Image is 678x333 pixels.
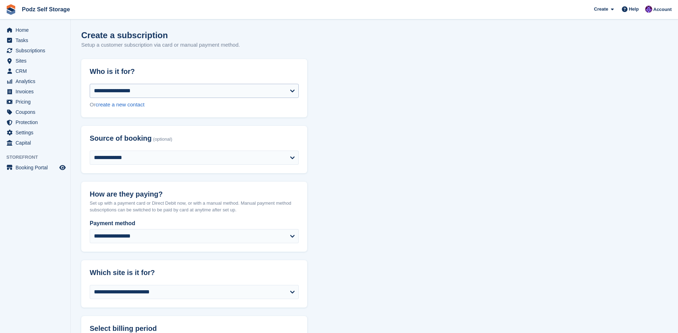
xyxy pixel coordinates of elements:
a: Preview store [58,163,67,172]
a: menu [4,87,67,97]
h2: Select billing period [90,325,299,333]
span: CRM [16,66,58,76]
h1: Create a subscription [81,30,168,40]
p: Set up with a payment card or Direct Debit now, or with a manual method. Manual payment method su... [90,200,299,214]
span: Create [594,6,608,13]
span: Sites [16,56,58,66]
span: Analytics [16,76,58,86]
span: Capital [16,138,58,148]
img: stora-icon-8386f47178a22dfd0bd8f6a31ec36ba5ce8667c1dd55bd0f319d3a0aa187defe.svg [6,4,16,15]
h2: How are they paying? [90,190,299,198]
span: Protection [16,117,58,127]
a: menu [4,117,67,127]
span: Source of booking [90,134,152,142]
span: Settings [16,128,58,138]
a: menu [4,35,67,45]
span: Booking Portal [16,163,58,173]
span: Storefront [6,154,70,161]
img: Jawed Chowdhary [645,6,652,13]
span: Subscriptions [16,46,58,55]
span: Coupons [16,107,58,117]
a: menu [4,25,67,35]
span: Help [629,6,639,13]
div: Or [90,101,299,109]
label: Payment method [90,219,299,228]
span: Invoices [16,87,58,97]
a: menu [4,56,67,66]
a: menu [4,76,67,86]
a: menu [4,138,67,148]
p: Setup a customer subscription via card or manual payment method. [81,41,240,49]
a: menu [4,163,67,173]
a: menu [4,66,67,76]
a: create a new contact [96,101,144,107]
span: Pricing [16,97,58,107]
h2: Which site is it for? [90,269,299,277]
span: Tasks [16,35,58,45]
a: menu [4,107,67,117]
span: Home [16,25,58,35]
a: menu [4,97,67,107]
a: menu [4,46,67,55]
a: Podz Self Storage [19,4,73,15]
span: Account [653,6,672,13]
h2: Who is it for? [90,68,299,76]
span: (optional) [153,137,172,142]
a: menu [4,128,67,138]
